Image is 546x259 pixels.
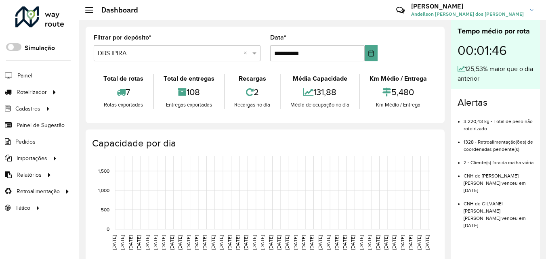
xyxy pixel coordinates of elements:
h3: [PERSON_NAME] [411,2,524,10]
label: Simulação [25,43,55,53]
a: Contato Rápido [392,2,409,19]
span: Pedidos [15,138,36,146]
div: 7 [96,84,151,101]
text: [DATE] [252,235,257,250]
text: [DATE] [136,235,141,250]
div: 108 [156,84,222,101]
span: Relatórios [17,171,42,179]
text: [DATE] [169,235,174,250]
text: [DATE] [194,235,199,250]
text: [DATE] [268,235,273,250]
text: [DATE] [375,235,380,250]
text: [DATE] [128,235,133,250]
h4: Capacidade por dia [92,138,437,149]
span: Cadastros [15,104,40,113]
label: Filtrar por depósito [94,33,151,42]
span: Clear all [244,48,250,58]
text: [DATE] [293,235,298,250]
text: [DATE] [383,235,388,250]
text: 1,500 [98,168,109,173]
div: Total de rotas [96,74,151,84]
text: [DATE] [227,235,232,250]
div: Média de ocupação no dia [283,101,357,109]
div: 00:01:46 [458,37,533,64]
span: Tático [15,204,30,212]
div: Média Capacidade [283,74,357,84]
div: Tempo médio por rota [458,26,533,37]
div: Km Médio / Entrega [362,74,435,84]
text: [DATE] [120,235,125,250]
text: 500 [101,207,109,212]
div: 5,480 [362,84,435,101]
h2: Dashboard [93,6,138,15]
text: [DATE] [350,235,355,250]
text: [DATE] [309,235,314,250]
button: Choose Date [365,45,378,61]
text: [DATE] [218,235,224,250]
text: [DATE] [202,235,207,250]
text: 1,000 [98,188,109,193]
div: 125,53% maior que o dia anterior [458,64,533,84]
text: [DATE] [301,235,306,250]
li: 3.220,43 kg - Total de peso não roteirizado [464,112,533,132]
text: [DATE] [111,235,117,250]
text: [DATE] [416,235,422,250]
li: 1328 - Retroalimentação(ões) de coordenadas pendente(s) [464,132,533,153]
label: Data [270,33,286,42]
text: [DATE] [186,235,191,250]
text: [DATE] [317,235,323,250]
span: Andeilson [PERSON_NAME] dos [PERSON_NAME] [411,10,524,18]
text: [DATE] [276,235,281,250]
div: 2 [227,84,278,101]
text: [DATE] [359,235,364,250]
div: Recargas no dia [227,101,278,109]
div: Total de entregas [156,74,222,84]
text: [DATE] [210,235,216,250]
text: [DATE] [153,235,158,250]
text: [DATE] [367,235,372,250]
text: [DATE] [260,235,265,250]
div: Recargas [227,74,278,84]
text: [DATE] [424,235,430,250]
text: [DATE] [391,235,397,250]
text: [DATE] [325,235,331,250]
li: CNH de [PERSON_NAME] [PERSON_NAME] venceu em [DATE] [464,166,533,194]
text: [DATE] [284,235,290,250]
span: Painel de Sugestão [17,121,65,129]
text: [DATE] [177,235,183,250]
div: 131,88 [283,84,357,101]
div: Entregas exportadas [156,101,222,109]
text: [DATE] [334,235,339,250]
text: [DATE] [342,235,347,250]
div: Km Médio / Entrega [362,101,435,109]
text: [DATE] [161,235,166,250]
text: [DATE] [235,235,240,250]
text: [DATE] [145,235,150,250]
h4: Alertas [458,97,533,109]
text: [DATE] [243,235,248,250]
span: Roteirizador [17,88,47,96]
span: Retroalimentação [17,187,60,196]
text: [DATE] [400,235,405,250]
li: 2 - Cliente(s) fora da malha viária [464,153,533,166]
div: Rotas exportadas [96,101,151,109]
span: Importações [17,154,47,163]
li: CNH de GILVANEI [PERSON_NAME] [PERSON_NAME] venceu em [DATE] [464,194,533,229]
text: [DATE] [408,235,413,250]
text: 0 [107,226,109,232]
span: Painel [17,71,32,80]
